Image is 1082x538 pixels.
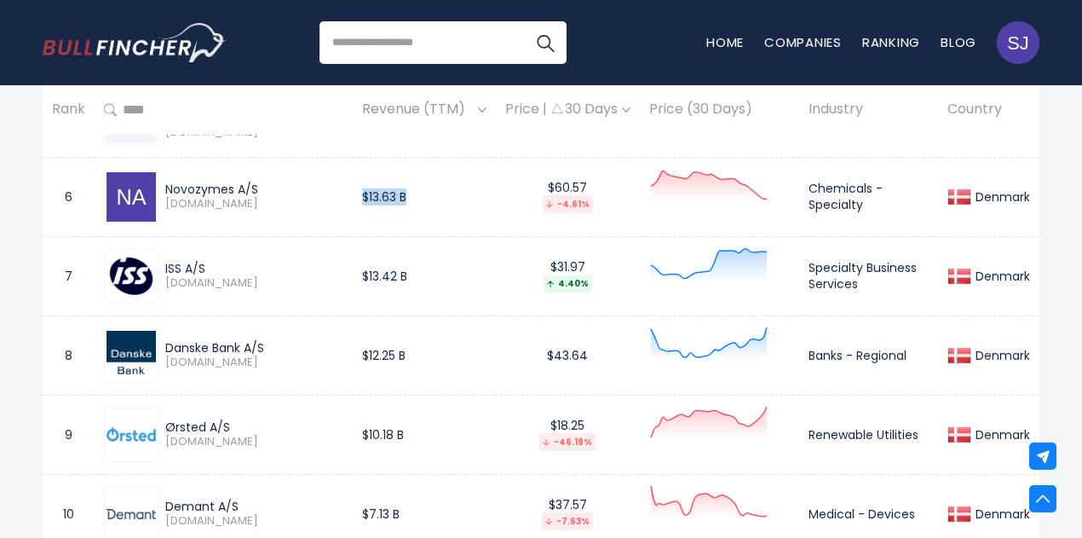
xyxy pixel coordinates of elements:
a: Blog [941,33,976,51]
a: Companies [764,33,842,51]
div: Denmark [971,427,1030,443]
th: Price (30 Days) [640,85,799,136]
div: $60.57 [505,180,630,213]
img: ORSTED.CO.png [106,427,156,441]
div: Price | 30 Days [505,101,630,119]
span: [DOMAIN_NAME] [165,356,343,370]
a: Home [706,33,744,51]
td: $10.18 B [353,395,496,474]
th: Industry [799,85,938,136]
div: Denmark [971,506,1030,522]
span: Revenue (TTM) [362,97,474,124]
div: -7.63% [542,512,593,530]
span: [DOMAIN_NAME] [165,197,343,211]
div: Ørsted A/S [165,419,343,435]
td: $13.42 B [353,236,496,315]
td: $12.25 B [353,315,496,395]
div: Demant A/S [165,499,343,514]
img: ISS.CO.png [106,252,156,301]
div: Novozymes A/S [165,182,343,197]
img: DANSKE.CO.png [106,331,156,380]
div: -4.61% [543,195,593,213]
img: Bullfincher logo [43,23,227,62]
td: 8 [43,315,95,395]
td: 7 [43,236,95,315]
div: Denmark [971,189,1030,205]
span: [DOMAIN_NAME] [165,276,343,291]
td: Specialty Business Services [799,236,938,315]
div: Denmark [971,348,1030,363]
td: Renewable Utilities [799,395,938,474]
div: $18.25 [505,418,630,451]
div: ISS A/S [165,261,343,276]
span: [PERSON_NAME][DOMAIN_NAME] [165,111,343,140]
div: $31.97 [505,259,630,292]
td: Banks - Regional [799,315,938,395]
a: Ranking [862,33,920,51]
button: Search [524,21,567,64]
div: -46.19% [539,433,596,451]
div: Denmark [971,269,1030,284]
span: [DOMAIN_NAME] [165,514,343,529]
span: [DOMAIN_NAME] [165,435,343,449]
td: $13.63 B [353,157,496,236]
th: Rank [43,85,95,136]
div: $43.64 [505,348,630,363]
td: 9 [43,395,95,474]
th: Country [938,85,1039,136]
td: 6 [43,157,95,236]
div: $37.57 [505,497,630,530]
td: Chemicals - Specialty [799,157,938,236]
img: DEMANT.CO.png [106,509,156,519]
div: Danske Bank A/S [165,340,343,356]
a: Go to homepage [43,23,226,62]
div: 4.40% [544,275,592,292]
